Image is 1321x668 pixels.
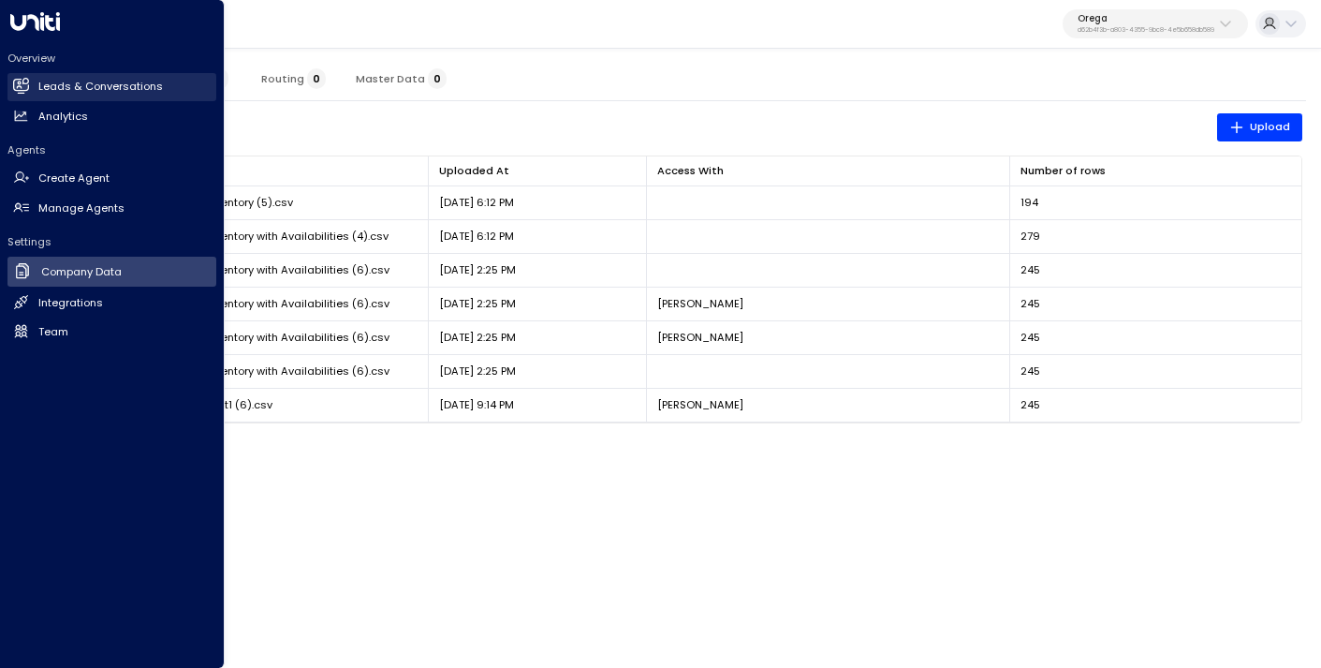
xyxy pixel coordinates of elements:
[657,296,743,311] p: [PERSON_NAME]
[439,296,516,311] p: [DATE] 2:25 PM
[1229,118,1290,137] span: Upload
[657,397,743,412] p: [PERSON_NAME]
[38,200,125,216] h2: Manage Agents
[439,330,516,345] p: [DATE] 2:25 PM
[439,397,514,412] p: [DATE] 9:14 PM
[38,324,68,340] h2: Team
[428,68,447,89] span: 0
[7,289,216,317] a: Integrations
[7,318,216,346] a: Team
[7,102,216,130] a: Analytics
[75,296,389,311] span: Orega Implementation - Inventory with Availabilities (6).csv
[439,262,516,277] p: [DATE] 2:25 PM
[7,51,216,66] h2: Overview
[1020,330,1040,345] span: 245
[75,229,389,244] span: Orega Implementation - Inventory with Availabilities (4).csv
[7,257,216,288] a: Company Data
[75,330,389,345] span: Orega Implementation - Inventory with Availabilities (6).csv
[439,162,509,180] div: Uploaded At
[7,142,216,157] h2: Agents
[38,109,88,125] h2: Analytics
[439,229,514,244] p: [DATE] 6:12 PM
[1020,195,1038,210] span: 194
[1020,397,1040,412] span: 245
[1020,262,1040,277] span: 245
[439,162,636,180] div: Uploaded At
[75,162,417,180] div: File Name
[7,194,216,222] a: Manage Agents
[41,264,122,280] h2: Company Data
[356,72,447,85] span: Master Data
[1078,13,1214,24] p: Orega
[657,330,743,345] p: [PERSON_NAME]
[38,295,103,311] h2: Integrations
[1020,162,1106,180] div: Number of rows
[1020,364,1040,379] span: 245
[1063,9,1248,39] button: Oregad62b4f3b-a803-4355-9bc8-4e5b658db589
[38,171,110,186] h2: Create Agent
[1078,26,1214,34] p: d62b4f3b-a803-4355-9bc8-4e5b658db589
[1217,113,1302,141] button: Upload
[75,262,389,277] span: Orega Implementation - Inventory with Availabilities (6).csv
[1020,229,1040,244] span: 279
[7,165,216,193] a: Create Agent
[657,162,999,180] div: Access With
[1020,296,1040,311] span: 245
[7,73,216,101] a: Leads & Conversations
[307,68,326,89] span: 0
[75,364,389,379] span: Orega Implementation - Inventory with Availabilities (6).csv
[439,195,514,210] p: [DATE] 6:12 PM
[261,72,326,85] span: Routing
[1020,162,1290,180] div: Number of rows
[38,79,163,95] h2: Leads & Conversations
[7,234,216,249] h2: Settings
[439,364,516,379] p: [DATE] 2:25 PM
